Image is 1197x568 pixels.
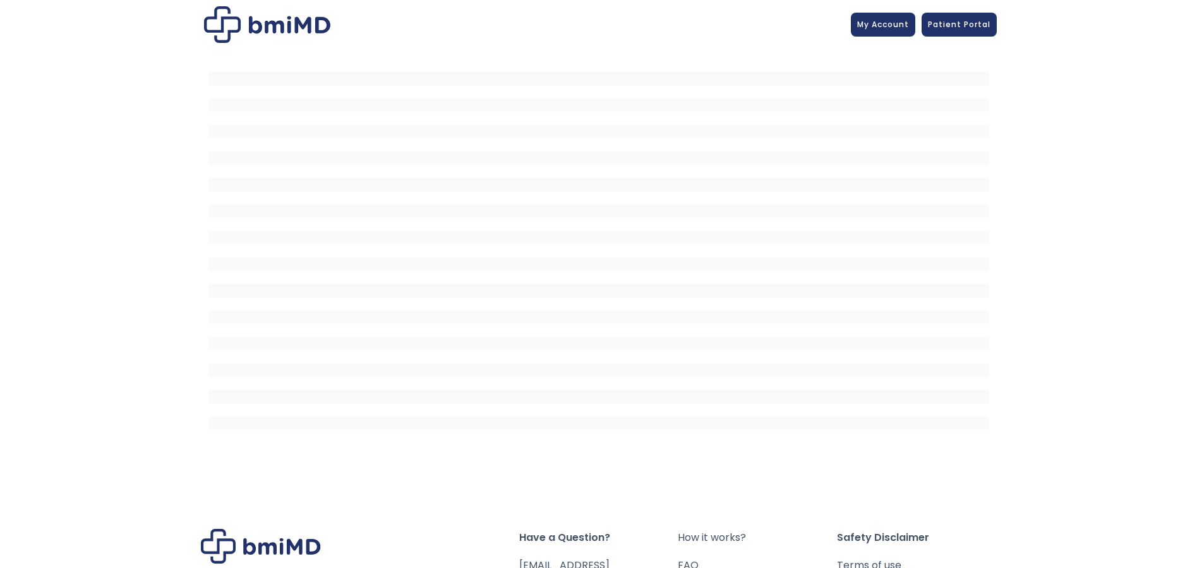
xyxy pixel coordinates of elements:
img: Brand Logo [201,529,321,564]
span: Patient Portal [928,19,990,30]
a: How it works? [678,529,837,547]
span: My Account [857,19,909,30]
img: Patient Messaging Portal [204,6,330,43]
iframe: MDI Patient Messaging Portal [208,59,989,437]
span: Have a Question? [519,529,678,547]
span: Safety Disclaimer [837,529,996,547]
a: My Account [851,13,915,37]
a: Patient Portal [922,13,997,37]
